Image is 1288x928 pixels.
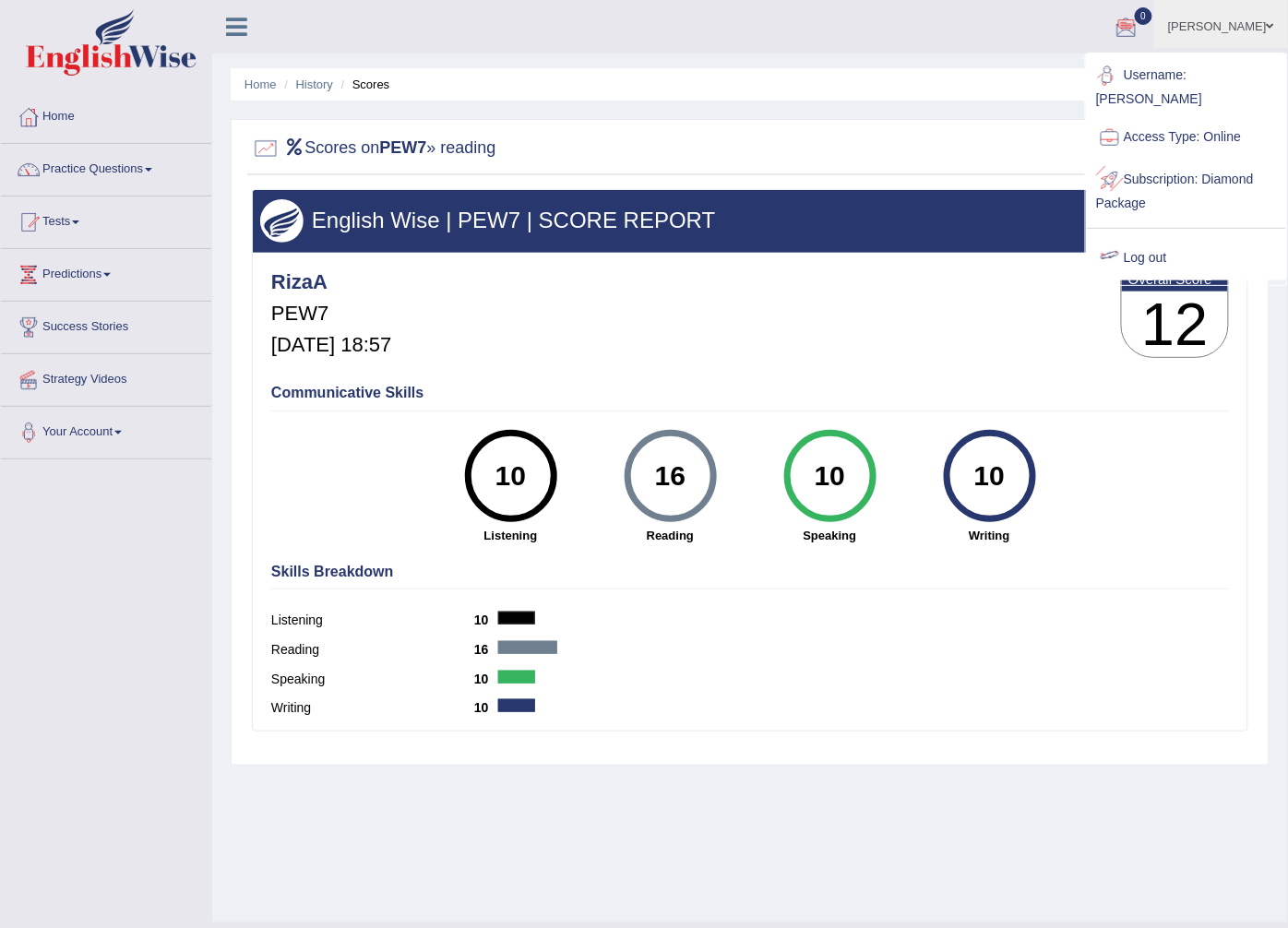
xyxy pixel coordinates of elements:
[919,527,1060,544] strong: Writing
[337,76,390,93] li: Scores
[474,700,498,715] b: 10
[1,407,211,453] a: Your Account
[1128,271,1222,287] b: Overall Score
[271,303,391,325] h5: PEW7
[271,670,474,689] label: Speaking
[252,135,496,162] h2: Scores on » reading
[271,698,474,718] label: Writing
[380,138,427,157] b: PEW7
[1087,116,1286,159] a: Access Type: Online
[1087,54,1286,116] a: Username: [PERSON_NAME]
[440,527,581,544] strong: Listening
[244,77,277,91] a: Home
[1,302,211,348] a: Success Stories
[477,437,544,515] div: 10
[600,527,741,544] strong: Reading
[260,208,1240,232] h3: English Wise | PEW7 | SCORE REPORT
[1,196,211,243] a: Tests
[474,642,498,657] b: 16
[271,564,1229,580] h4: Skills Breakdown
[271,611,474,630] label: Listening
[1,144,211,190] a: Practice Questions
[271,334,391,356] h5: [DATE] 18:57
[1,249,211,295] a: Predictions
[637,437,704,515] div: 16
[956,437,1023,515] div: 10
[271,640,474,660] label: Reading
[474,672,498,686] b: 10
[271,385,1229,401] h4: Communicative Skills
[1122,291,1228,358] h3: 12
[1,91,211,137] a: Home
[1135,7,1153,25] span: 0
[796,437,864,515] div: 10
[1087,237,1286,280] a: Log out
[759,527,900,544] strong: Speaking
[1,354,211,400] a: Strategy Videos
[296,77,333,91] a: History
[474,613,498,627] b: 10
[260,199,304,243] img: wings.png
[1087,159,1286,220] a: Subscription: Diamond Package
[271,271,391,293] h4: RizaA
